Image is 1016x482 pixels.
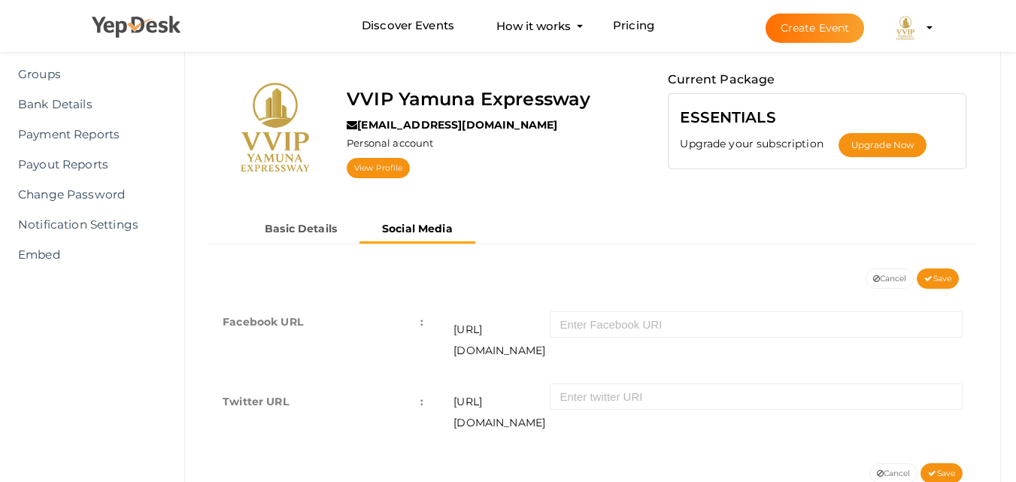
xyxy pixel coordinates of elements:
img: MU3WAAHW_normal.png [219,70,332,183]
span: Save [928,468,955,478]
button: Save [917,268,959,289]
label: [EMAIL_ADDRESS][DOMAIN_NAME] [347,117,557,132]
span: Save [924,274,951,283]
a: Embed [11,240,158,270]
button: How it works [492,12,575,40]
a: Groups [11,59,158,89]
label: Current Package [668,70,775,89]
img: MU3WAAHW_small.png [890,13,920,43]
td: Twitter URL [208,376,438,448]
label: Upgrade your subscription [680,136,839,151]
span: [URL][DOMAIN_NAME] [453,383,550,433]
label: ESSENTIALS [680,105,775,129]
label: Personal account [347,136,433,150]
button: Cancel [866,268,914,289]
a: View Profile [347,158,410,178]
input: Enter Facebook URI [550,311,963,338]
span: : [420,391,423,412]
a: Change Password [11,180,158,210]
label: VVIP Yamuna Expressway [347,85,590,114]
a: Bank Details [11,89,158,120]
b: Social Media [382,222,453,235]
button: Create Event [766,14,865,43]
button: Basic Details [242,217,359,241]
a: Notification Settings [11,210,158,240]
a: Payment Reports [11,120,158,150]
span: [URL][DOMAIN_NAME] [453,311,550,361]
input: Enter twitter URI [550,383,963,410]
a: Pricing [613,12,654,40]
td: Facebook URL [208,296,438,376]
span: : [420,311,423,332]
button: Social Media [359,217,475,244]
b: Basic Details [265,222,337,235]
a: Discover Events [362,12,454,40]
a: Payout Reports [11,150,158,180]
button: Upgrade Now [839,133,927,157]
